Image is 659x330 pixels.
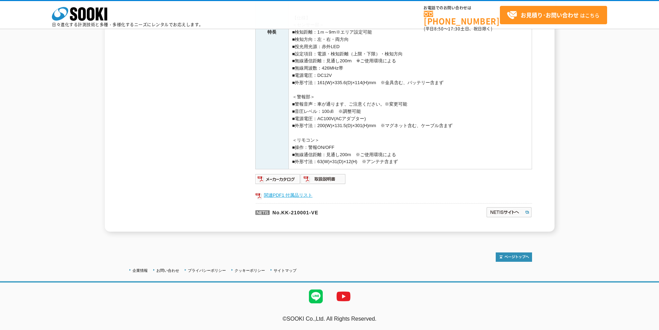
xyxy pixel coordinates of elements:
a: 取扱説明書 [301,178,346,183]
span: 17:30 [448,26,460,32]
a: [PHONE_NUMBER] [424,11,500,25]
a: 企業情報 [132,268,148,273]
img: NETISサイトへ [486,207,532,218]
a: サイトマップ [274,268,296,273]
img: 取扱説明書 [301,173,346,185]
a: 関連PDF1 付属品リスト [255,191,532,200]
a: プライバシーポリシー [188,268,226,273]
p: No.KK-210001-VE [255,203,419,220]
a: クッキーポリシー [235,268,265,273]
img: トップページへ [496,252,532,262]
span: 8:50 [434,26,444,32]
a: お問い合わせ [156,268,179,273]
a: テストMail [632,323,659,329]
a: メーカーカタログ [255,178,301,183]
img: YouTube [330,283,357,310]
a: お見積り･お問い合わせはこちら [500,6,607,24]
span: はこちら [507,10,599,20]
img: メーカーカタログ [255,173,301,185]
img: LINE [302,283,330,310]
p: 日々進化する計測技術と多種・多様化するニーズにレンタルでお応えします。 [52,23,203,27]
span: (平日 ～ 土日、祝日除く) [424,26,492,32]
strong: お見積り･お問い合わせ [521,11,579,19]
span: お電話でのお問い合わせは [424,6,500,10]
